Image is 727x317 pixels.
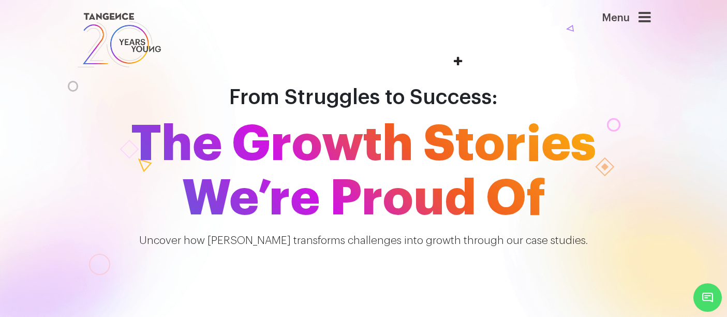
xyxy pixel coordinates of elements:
img: logo SVG [77,10,162,70]
span: From Struggles to Success: [229,87,498,108]
span: Chat Widget [693,283,722,312]
span: The Growth Stories We’re Proud Of [69,117,659,226]
p: Uncover how [PERSON_NAME] transforms challenges into growth through our case studies. [111,233,616,249]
